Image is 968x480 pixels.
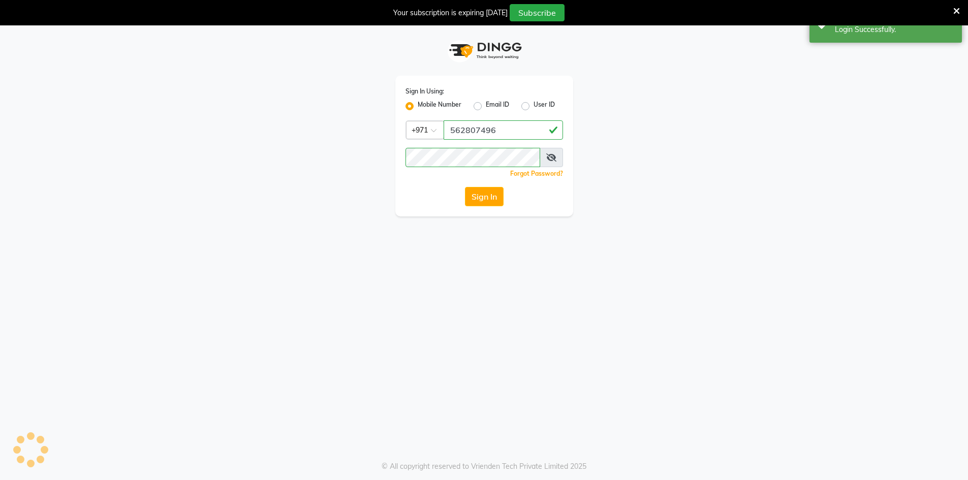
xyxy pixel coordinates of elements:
[393,8,508,18] div: Your subscription is expiring [DATE]
[444,120,563,140] input: Username
[465,187,504,206] button: Sign In
[418,100,461,112] label: Mobile Number
[405,87,444,96] label: Sign In Using:
[486,100,509,112] label: Email ID
[510,4,565,21] button: Subscribe
[835,24,954,35] div: Login Successfully.
[444,36,525,66] img: logo1.svg
[534,100,555,112] label: User ID
[405,148,540,167] input: Username
[510,170,563,177] a: Forgot Password?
